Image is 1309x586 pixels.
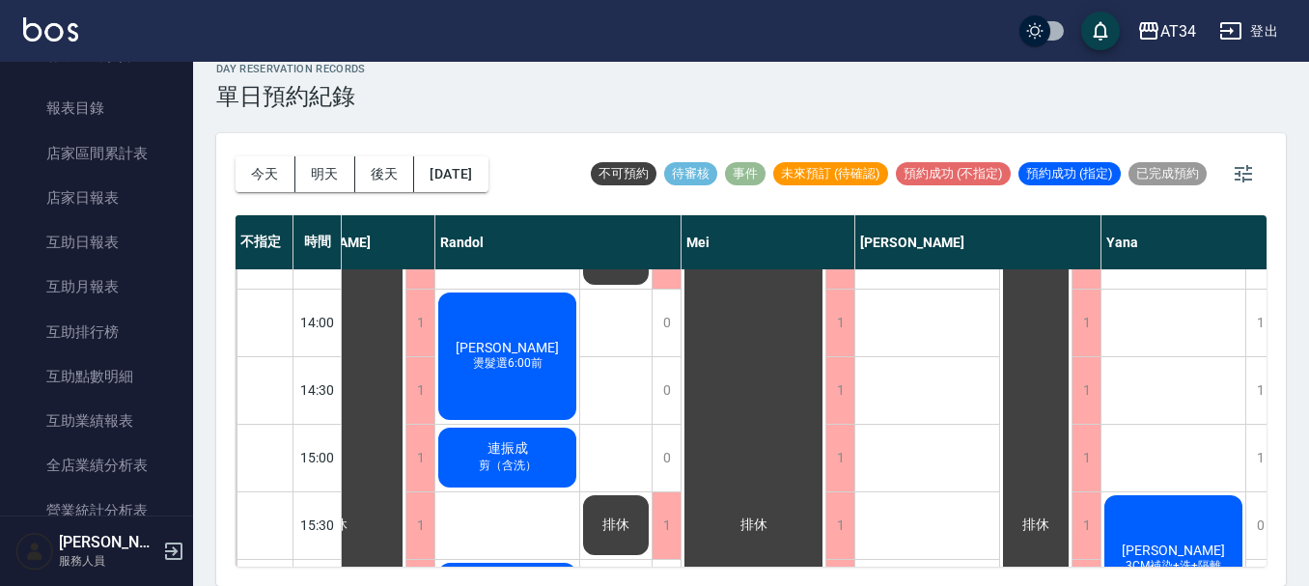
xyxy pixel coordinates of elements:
[8,443,185,488] a: 全店業績分析表
[355,156,415,192] button: 後天
[452,340,563,355] span: [PERSON_NAME]
[682,215,855,269] div: Mei
[773,165,888,182] span: 未來預訂 (待確認)
[8,131,185,176] a: 店家區間累計表
[405,357,434,424] div: 1
[405,425,434,491] div: 1
[1018,516,1053,534] span: 排休
[1129,12,1204,51] button: AT34
[293,289,342,356] div: 14:00
[737,516,771,534] span: 排休
[1072,492,1100,559] div: 1
[855,215,1101,269] div: [PERSON_NAME]
[8,399,185,443] a: 互助業績報表
[1072,357,1100,424] div: 1
[293,356,342,424] div: 14:30
[1122,558,1225,574] span: 3CM補染+洗+隔離
[1160,19,1196,43] div: AT34
[652,492,681,559] div: 1
[236,215,293,269] div: 不指定
[1245,290,1274,356] div: 1
[8,310,185,354] a: 互助排行榜
[8,220,185,265] a: 互助日報表
[652,290,681,356] div: 0
[1128,165,1207,182] span: 已完成預約
[8,488,185,533] a: 營業統計分析表
[652,425,681,491] div: 0
[8,265,185,309] a: 互助月報表
[825,425,854,491] div: 1
[405,290,434,356] div: 1
[1245,492,1274,559] div: 0
[295,156,355,192] button: 明天
[8,176,185,220] a: 店家日報表
[1118,543,1229,558] span: [PERSON_NAME]
[59,552,157,570] p: 服務人員
[1245,425,1274,491] div: 1
[1212,14,1286,49] button: 登出
[236,156,295,192] button: 今天
[1245,357,1274,424] div: 1
[216,83,366,110] h3: 單日預約紀錄
[262,215,435,269] div: [PERSON_NAME]
[1081,12,1120,50] button: save
[1072,425,1100,491] div: 1
[8,354,185,399] a: 互助點數明細
[825,290,854,356] div: 1
[825,492,854,559] div: 1
[1072,290,1100,356] div: 1
[23,17,78,42] img: Logo
[825,357,854,424] div: 1
[652,357,681,424] div: 0
[1101,215,1275,269] div: Yana
[591,165,656,182] span: 不可預約
[414,156,487,192] button: [DATE]
[15,532,54,571] img: Person
[725,165,766,182] span: 事件
[8,86,185,130] a: 報表目錄
[1018,165,1121,182] span: 預約成功 (指定)
[896,165,1011,182] span: 預約成功 (不指定)
[216,63,366,75] h2: day Reservation records
[664,165,717,182] span: 待審核
[59,533,157,552] h5: [PERSON_NAME]
[405,492,434,559] div: 1
[293,424,342,491] div: 15:00
[293,215,342,269] div: 時間
[435,215,682,269] div: Randol
[469,355,546,372] span: 燙髮選6:00前
[475,458,541,474] span: 剪（含洗）
[293,491,342,559] div: 15:30
[484,440,532,458] span: 連振成
[599,516,633,534] span: 排休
